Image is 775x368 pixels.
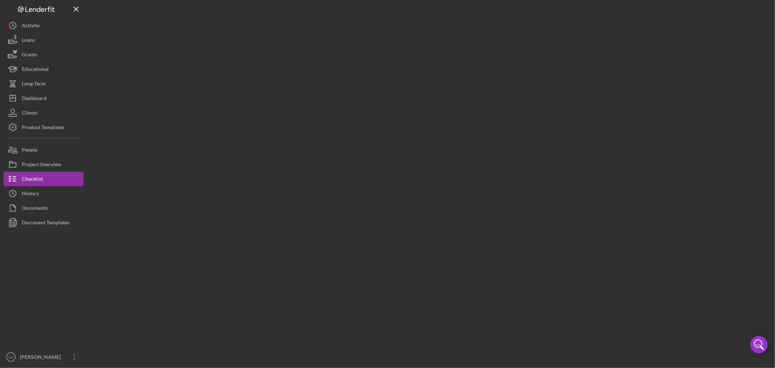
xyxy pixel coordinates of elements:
[4,120,84,135] button: Product Templates
[22,120,64,136] div: Product Templates
[22,186,39,203] div: History
[4,350,84,364] button: LG[PERSON_NAME]
[22,172,43,188] div: Checklist
[4,172,84,186] button: Checklist
[4,33,84,47] button: Loans
[750,336,768,353] div: Open Intercom Messenger
[4,143,84,157] button: People
[4,18,84,33] button: Activity
[22,18,40,35] div: Activity
[4,91,84,105] button: Dashboard
[9,355,13,359] text: LG
[22,33,35,49] div: Loans
[4,62,84,76] button: Educational
[18,350,65,366] div: [PERSON_NAME]
[4,215,84,230] button: Document Templates
[22,91,47,107] div: Dashboard
[22,47,37,64] div: Grants
[4,47,84,62] button: Grants
[4,186,84,201] button: History
[22,157,61,173] div: Project Overview
[22,143,37,159] div: People
[22,105,37,122] div: Clients
[4,105,84,120] button: Clients
[22,62,49,78] div: Educational
[4,157,84,172] button: Project Overview
[4,201,84,215] button: Documents
[22,215,69,232] div: Document Templates
[22,201,48,217] div: Documents
[4,76,84,91] button: Long-Term
[22,76,46,93] div: Long-Term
